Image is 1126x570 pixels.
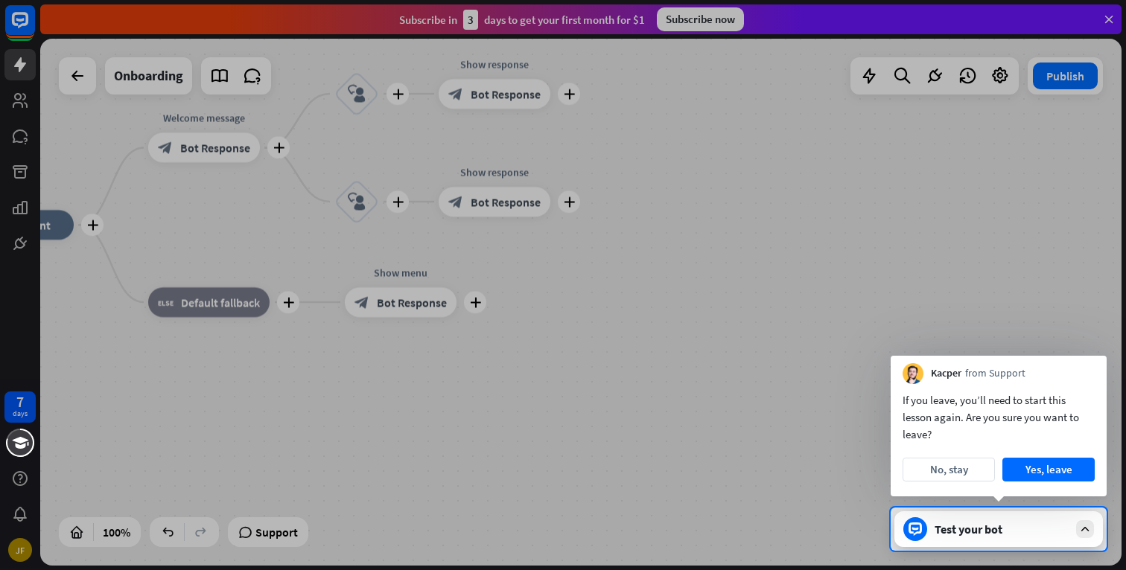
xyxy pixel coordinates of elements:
[935,522,1069,537] div: Test your bot
[965,366,1025,381] span: from Support
[931,366,961,381] span: Kacper
[1002,458,1095,481] button: Yes, leave
[903,458,995,481] button: No, stay
[12,6,57,51] button: Open LiveChat chat widget
[903,391,1095,443] div: If you leave, you’ll need to start this lesson again. Are you sure you want to leave?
